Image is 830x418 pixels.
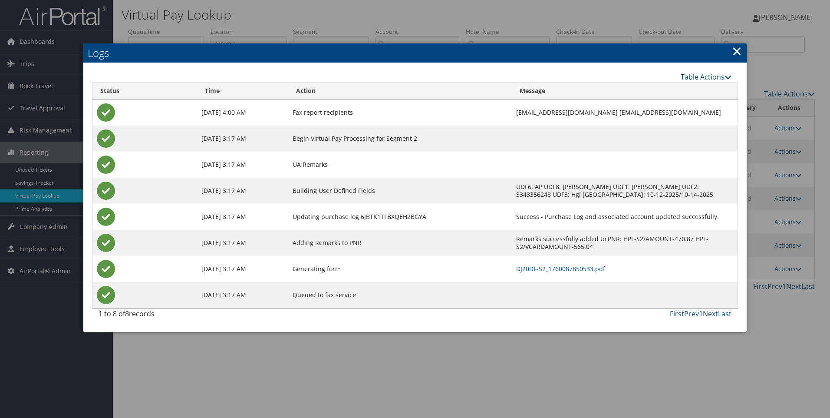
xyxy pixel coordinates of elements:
[703,309,718,318] a: Next
[197,230,289,256] td: [DATE] 3:17 AM
[512,83,738,100] th: Message: activate to sort column ascending
[684,309,699,318] a: Prev
[83,43,747,63] h2: Logs
[197,152,289,178] td: [DATE] 3:17 AM
[288,152,511,178] td: UA Remarks
[288,256,511,282] td: Generating form
[125,309,129,318] span: 8
[197,204,289,230] td: [DATE] 3:17 AM
[512,204,738,230] td: Success - Purchase Log and associated account updated successfully.
[512,230,738,256] td: Remarks successfully added to PNR: HPL-S2/AMOUNT-470.87 HPL-S2/VCARDAMOUNT-565.04
[197,178,289,204] td: [DATE] 3:17 AM
[288,83,511,100] th: Action: activate to sort column ascending
[732,42,742,60] a: Close
[670,309,684,318] a: First
[288,178,511,204] td: Building User Defined Fields
[197,83,289,100] th: Time: activate to sort column ascending
[516,265,605,273] a: DJ20DF-S2_1760087850533.pdf
[512,178,738,204] td: UDF6: AP UDF8: [PERSON_NAME] UDF1: [PERSON_NAME] UDF2: 3343356248 UDF3: Hgi [GEOGRAPHIC_DATA]: 10...
[288,100,511,126] td: Fax report recipients
[288,282,511,308] td: Queued to fax service
[512,100,738,126] td: [EMAIL_ADDRESS][DOMAIN_NAME] [EMAIL_ADDRESS][DOMAIN_NAME]
[197,100,289,126] td: [DATE] 4:00 AM
[197,126,289,152] td: [DATE] 3:17 AM
[92,83,197,100] th: Status: activate to sort column ascending
[718,309,731,318] a: Last
[197,256,289,282] td: [DATE] 3:17 AM
[99,309,247,323] div: 1 to 8 of records
[681,72,731,82] a: Table Actions
[288,126,511,152] td: Begin Virtual Pay Processing for Segment 2
[699,309,703,318] a: 1
[288,230,511,256] td: Adding Remarks to PNR
[197,282,289,308] td: [DATE] 3:17 AM
[288,204,511,230] td: Updating purchase log 6JBTK1TFBXQEH2BGYA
